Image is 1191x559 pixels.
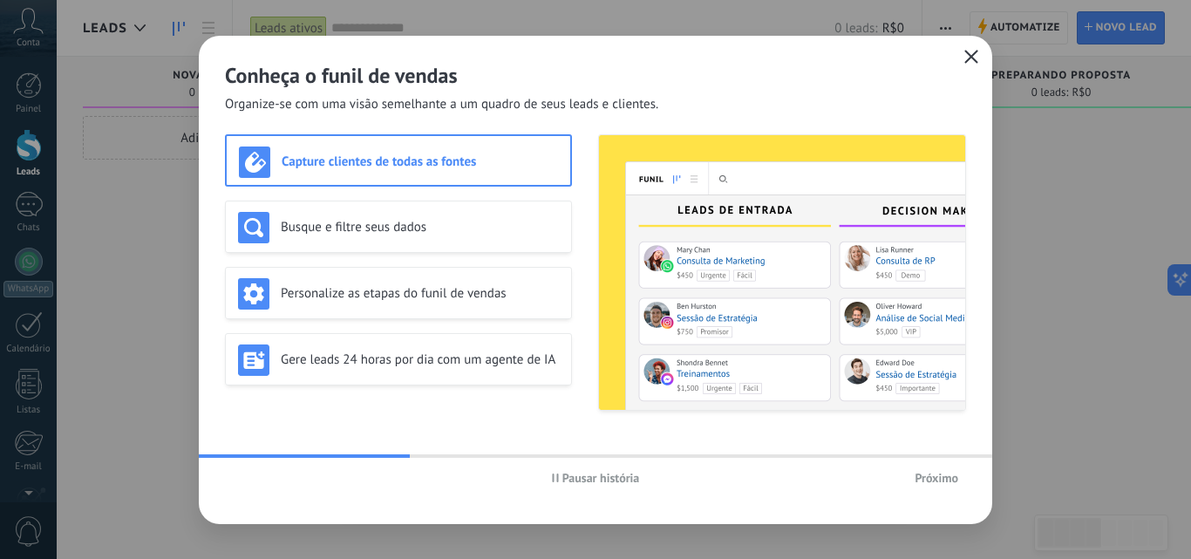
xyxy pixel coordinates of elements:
[225,96,658,113] span: Organize-se com uma visão semelhante a um quadro de seus leads e clientes.
[281,351,559,368] h3: Gere leads 24 horas por dia com um agente de IA
[282,153,558,170] h3: Capture clientes de todas as fontes
[562,472,640,484] span: Pausar história
[281,285,559,302] h3: Personalize as etapas do funil de vendas
[915,472,958,484] span: Próximo
[281,219,559,235] h3: Busque e filtre seus dados
[225,62,966,89] h2: Conheça o funil de vendas
[544,465,648,491] button: Pausar história
[907,465,966,491] button: Próximo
